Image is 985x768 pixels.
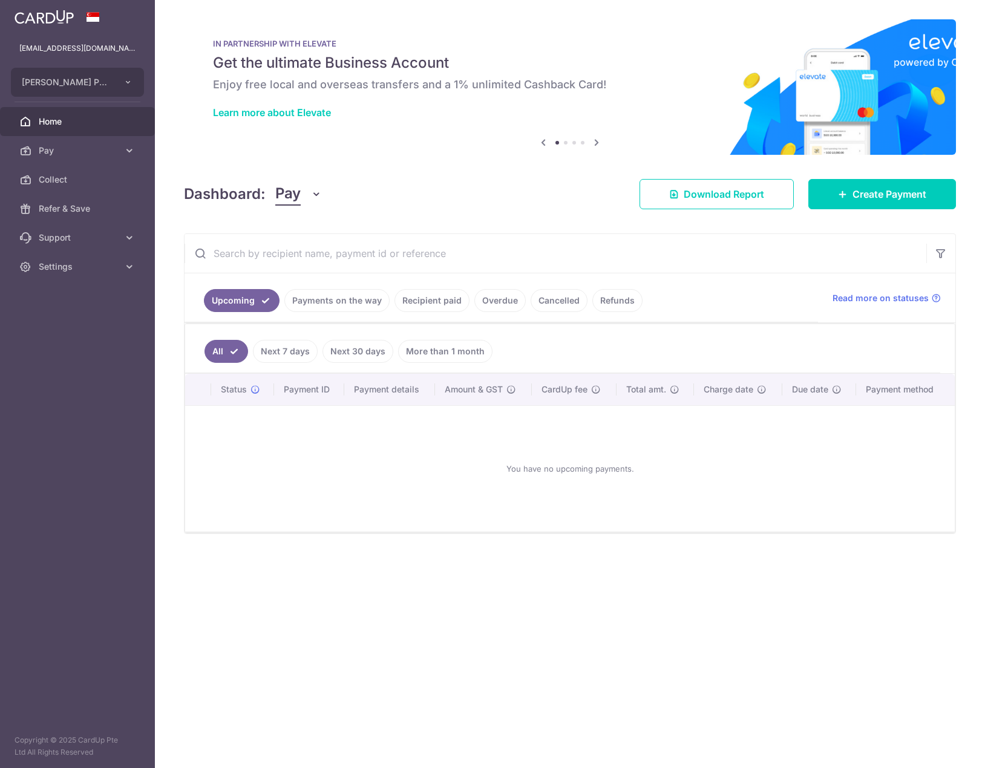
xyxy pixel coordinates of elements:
[284,289,390,312] a: Payments on the way
[39,145,119,157] span: Pay
[185,234,926,273] input: Search by recipient name, payment id or reference
[213,106,331,119] a: Learn more about Elevate
[39,203,119,215] span: Refer & Save
[531,289,587,312] a: Cancelled
[592,289,643,312] a: Refunds
[792,383,828,395] span: Due date
[253,340,318,363] a: Next 7 days
[39,261,119,273] span: Settings
[394,289,470,312] a: Recipient paid
[221,383,247,395] span: Status
[184,183,266,205] h4: Dashboard:
[15,10,74,24] img: CardUp
[542,383,587,395] span: CardUp fee
[322,340,393,363] a: Next 30 days
[205,340,248,363] a: All
[684,187,764,201] span: Download Report
[474,289,526,312] a: Overdue
[808,179,956,209] a: Create Payment
[213,39,927,48] p: IN PARTNERSHIP WITH ELEVATE
[22,76,111,88] span: [PERSON_NAME] PTE. LTD.
[39,116,119,128] span: Home
[200,415,940,522] div: You have no upcoming payments.
[213,77,927,92] h6: Enjoy free local and overseas transfers and a 1% unlimited Cashback Card!
[704,383,753,395] span: Charge date
[640,179,794,209] a: Download Report
[275,183,301,206] span: Pay
[445,383,503,395] span: Amount & GST
[344,374,435,405] th: Payment details
[275,183,322,206] button: Pay
[19,42,136,54] p: [EMAIL_ADDRESS][DOMAIN_NAME]
[852,187,926,201] span: Create Payment
[39,232,119,244] span: Support
[856,374,955,405] th: Payment method
[213,53,927,73] h5: Get the ultimate Business Account
[274,374,344,405] th: Payment ID
[398,340,492,363] a: More than 1 month
[833,292,929,304] span: Read more on statuses
[11,68,144,97] button: [PERSON_NAME] PTE. LTD.
[833,292,941,304] a: Read more on statuses
[184,19,956,155] img: Renovation banner
[39,174,119,186] span: Collect
[204,289,280,312] a: Upcoming
[626,383,666,395] span: Total amt.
